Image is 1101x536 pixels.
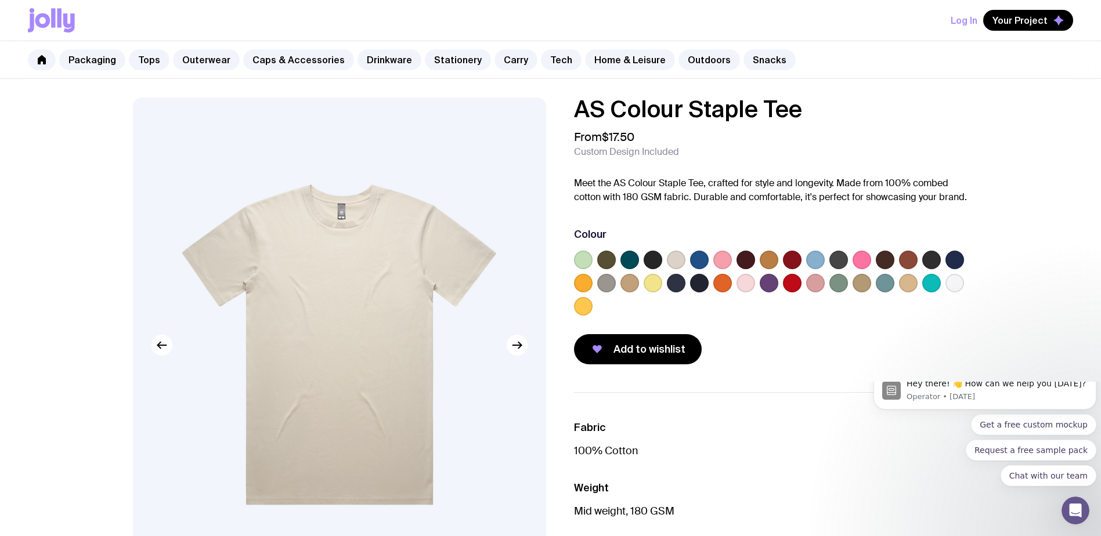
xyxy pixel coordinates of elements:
[602,129,634,144] span: $17.50
[613,342,685,356] span: Add to wishlist
[173,49,240,70] a: Outerwear
[743,49,796,70] a: Snacks
[574,481,969,495] h3: Weight
[983,10,1073,31] button: Your Project
[38,10,219,20] p: Message from Operator, sent 3w ago
[951,10,977,31] button: Log In
[992,15,1048,26] span: Your Project
[869,382,1101,530] iframe: Intercom notifications message
[129,49,169,70] a: Tops
[102,32,228,53] button: Quick reply: Get a free custom mockup
[574,421,969,434] h3: Fabric
[574,130,634,144] span: From
[1062,497,1089,524] iframe: Intercom live chat
[5,32,228,104] div: Quick reply options
[585,49,675,70] a: Home & Leisure
[574,146,679,158] span: Custom Design Included
[358,49,421,70] a: Drinkware
[132,84,228,104] button: Quick reply: Chat with our team
[574,504,969,518] p: Mid weight, 180 GSM
[574,444,969,458] p: 100% Cotton
[678,49,740,70] a: Outdoors
[574,334,702,364] button: Add to wishlist
[243,49,354,70] a: Caps & Accessories
[59,49,125,70] a: Packaging
[97,58,228,79] button: Quick reply: Request a free sample pack
[574,227,607,241] h3: Colour
[574,97,969,121] h1: AS Colour Staple Tee
[494,49,537,70] a: Carry
[541,49,582,70] a: Tech
[574,176,969,204] p: Meet the AS Colour Staple Tee, crafted for style and longevity. Made from 100% combed cotton with...
[425,49,491,70] a: Stationery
